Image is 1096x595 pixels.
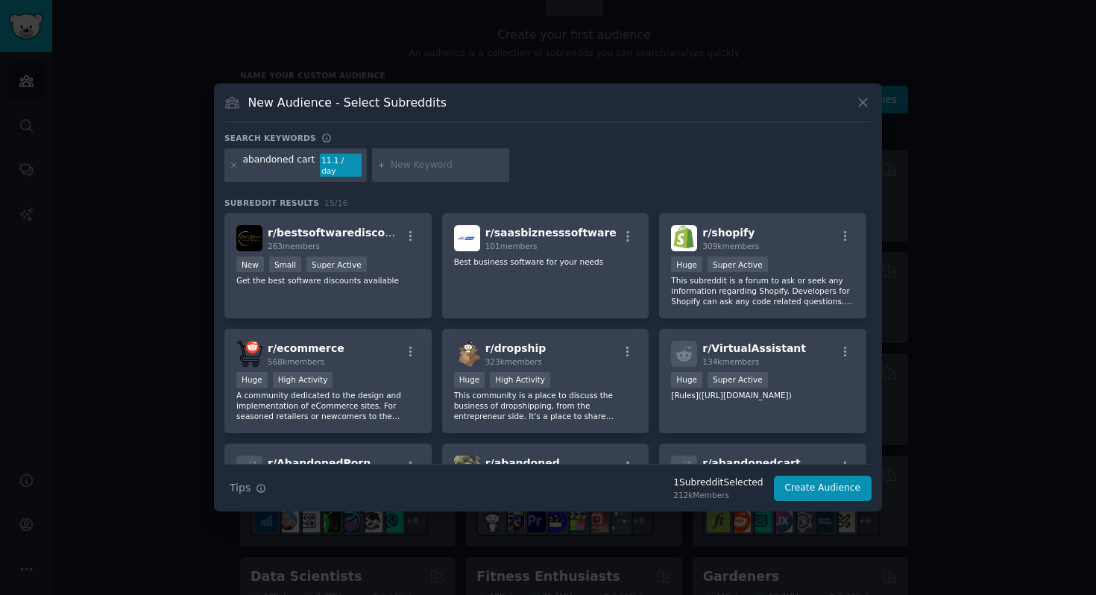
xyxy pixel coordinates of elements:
span: Tips [230,480,251,496]
div: Super Active [306,256,367,272]
div: Huge [236,372,268,388]
div: High Activity [273,372,333,388]
p: This subreddit is a forum to ask or seek any information regarding Shopify. Developers for Shopif... [671,275,854,306]
p: Get the best software discounts available [236,275,420,286]
img: ecommerce [236,341,262,367]
div: Small [269,256,301,272]
span: r/ AbandonedPorn [268,457,371,469]
span: 15 / 16 [324,198,348,207]
div: Huge [454,372,485,388]
h3: New Audience - Select Subreddits [248,95,447,110]
span: r/ ecommerce [268,342,344,354]
div: Huge [671,256,702,272]
div: Super Active [708,372,768,388]
span: 323k members [485,357,542,366]
div: 1 Subreddit Selected [673,476,763,490]
img: abandoned [454,456,480,482]
button: Create Audience [774,476,872,501]
span: Subreddit Results [224,198,319,208]
p: [Rules]([URL][DOMAIN_NAME]) [671,390,854,400]
p: This community is a place to discuss the business of dropshipping, from the entrepreneur side. It... [454,390,637,421]
span: r/ shopify [702,227,755,239]
img: bestsoftwarediscounts [236,225,262,251]
div: 11.1 / day [320,154,362,177]
input: New Keyword [391,159,504,172]
span: r/ abandonedcart [702,457,800,469]
div: Super Active [708,256,768,272]
span: r/ abandoned [485,457,560,469]
span: 309k members [702,242,759,251]
img: shopify [671,225,697,251]
p: Best business software for your needs [454,256,637,267]
button: Tips [224,475,271,501]
span: r/ VirtualAssistant [702,342,806,354]
span: r/ bestsoftwarediscounts [268,227,411,239]
span: 568k members [268,357,324,366]
span: 134k members [702,357,759,366]
div: 212k Members [673,490,763,500]
p: A community dedicated to the design and implementation of eCommerce sites. For seasoned retailers... [236,390,420,421]
div: Huge [671,372,702,388]
h3: Search keywords [224,133,316,143]
img: dropship [454,341,480,367]
span: r/ dropship [485,342,547,354]
img: saasbiznesssoftware [454,225,480,251]
span: r/ saasbiznesssoftware [485,227,617,239]
div: High Activity [490,372,550,388]
span: 101 members [485,242,538,251]
div: New [236,256,264,272]
div: abandoned cart [243,154,315,177]
span: 263 members [268,242,320,251]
